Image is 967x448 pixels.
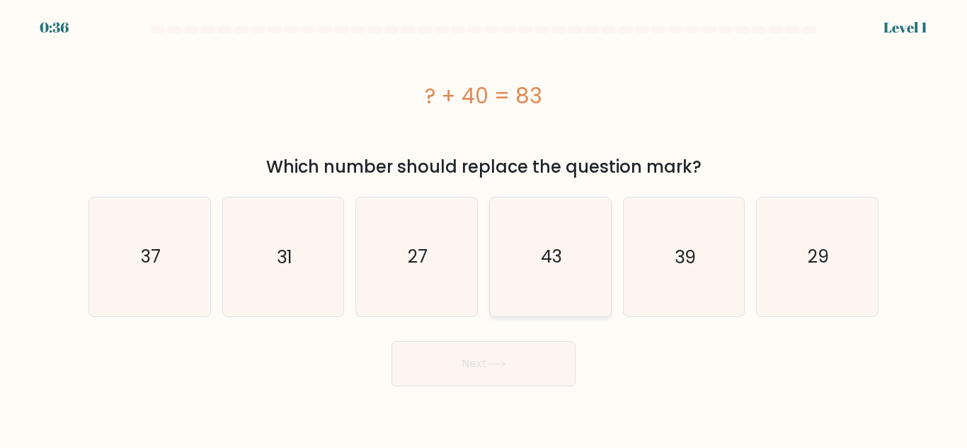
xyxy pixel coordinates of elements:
text: 43 [541,244,562,269]
div: 0:36 [40,17,69,38]
text: 39 [675,244,696,269]
text: 29 [808,244,829,269]
text: 27 [408,244,428,269]
div: Level 1 [883,17,927,38]
text: 37 [141,244,161,269]
div: ? + 40 = 83 [88,80,879,112]
div: Which number should replace the question mark? [97,154,870,180]
button: Next [391,341,576,386]
text: 31 [277,244,292,269]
